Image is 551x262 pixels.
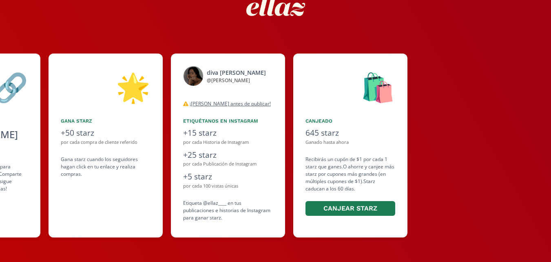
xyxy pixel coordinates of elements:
[61,127,150,139] div: +50 starz
[305,156,395,217] div: Recibirás un cupón de $1 por cada 1 starz que ganes. O ahorre y canjee más starz por cupones más ...
[183,139,273,146] div: por cada Historia de Instagram
[183,171,273,183] div: +5 starz
[183,117,273,125] div: Etiquétanos en Instagram
[207,77,266,84] div: @ [PERSON_NAME]
[183,127,273,139] div: +15 starz
[183,149,273,161] div: +25 starz
[61,117,150,125] div: Gana starz
[183,199,273,222] div: Etiqueta @ellaz____ en tus publicaciones e historias de Instagram para ganar starz.
[61,139,150,146] div: por cada compra de cliente referido
[190,100,271,107] u: ¡[PERSON_NAME] antes de publicar!
[305,127,395,139] div: 645 starz
[183,161,273,168] div: por cada Publicación de Instagram
[183,183,273,190] div: por cada 100 vistas únicas
[305,139,395,146] div: Ganado hasta ahora
[183,66,204,86] img: 522420061_18525572260019285_5354721156529986875_n.jpg
[61,156,150,178] div: Gana starz cuando los seguidores hagan click en tu enlace y realiza compras .
[61,66,150,107] div: 🌟
[305,201,395,216] button: Canjear starz
[207,68,266,77] div: diva [PERSON_NAME]
[305,66,395,107] div: 🛍️
[305,117,395,125] div: Canjeado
